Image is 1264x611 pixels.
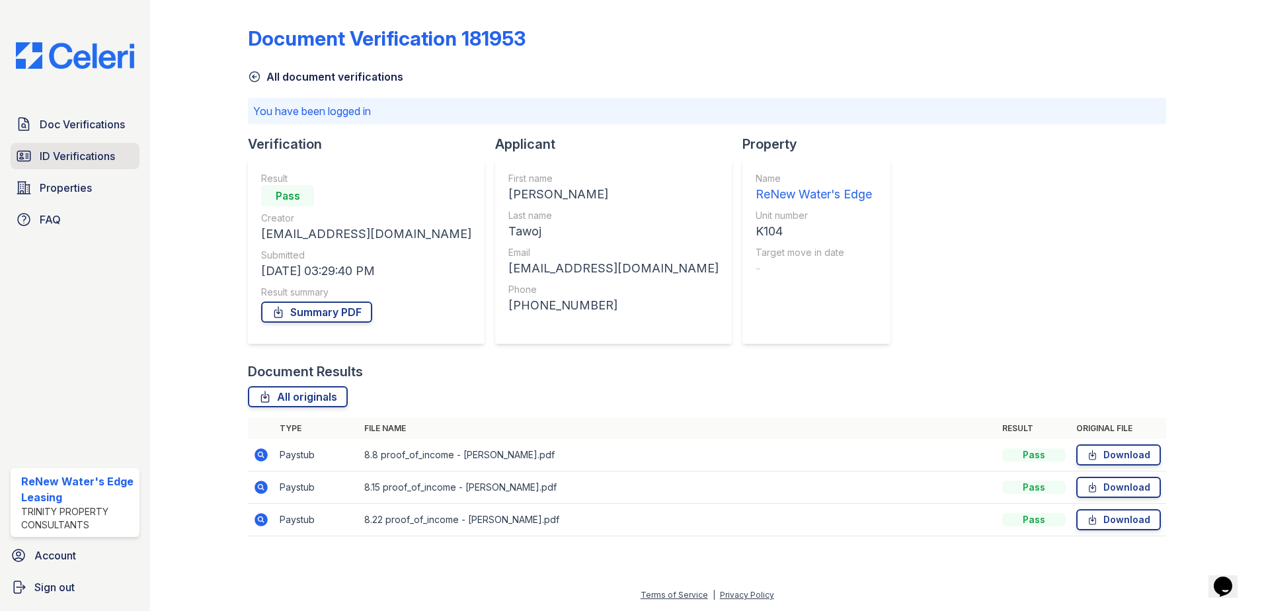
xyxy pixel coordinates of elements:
a: All document verifications [248,69,403,85]
a: Download [1076,477,1161,498]
div: Applicant [495,135,742,153]
span: Account [34,548,76,563]
div: Pass [1002,448,1066,462]
div: Verification [248,135,495,153]
div: K104 [756,222,872,241]
a: Account [5,542,145,569]
a: Privacy Policy [720,590,774,600]
div: [EMAIL_ADDRESS][DOMAIN_NAME] [508,259,719,278]
td: Paystub [274,471,359,504]
div: Tawoj [508,222,719,241]
a: Summary PDF [261,302,372,323]
span: FAQ [40,212,61,227]
div: Trinity Property Consultants [21,505,134,532]
th: Type [274,418,359,439]
div: [PERSON_NAME] [508,185,719,204]
div: Creator [261,212,471,225]
div: | [713,590,715,600]
div: ReNew Water's Edge [756,185,872,204]
div: Result summary [261,286,471,299]
a: ID Verifications [11,143,139,169]
span: Properties [40,180,92,196]
div: Name [756,172,872,185]
div: Email [508,246,719,259]
div: [EMAIL_ADDRESS][DOMAIN_NAME] [261,225,471,243]
span: Doc Verifications [40,116,125,132]
div: [DATE] 03:29:40 PM [261,262,471,280]
td: Paystub [274,504,359,536]
a: Download [1076,444,1161,466]
td: 8.22 proof_of_income - [PERSON_NAME].pdf [359,504,997,536]
a: Sign out [5,574,145,600]
div: Last name [508,209,719,222]
div: Target move in date [756,246,872,259]
div: Document Verification 181953 [248,26,526,50]
a: Terms of Service [641,590,708,600]
div: Property [742,135,901,153]
a: Properties [11,175,139,201]
div: Phone [508,283,719,296]
div: [PHONE_NUMBER] [508,296,719,315]
th: Original file [1071,418,1166,439]
img: CE_Logo_Blue-a8612792a0a2168367f1c8372b55b34899dd931a85d93a1a3d3e32e68fde9ad4.png [5,42,145,69]
span: ID Verifications [40,148,115,164]
div: ReNew Water's Edge Leasing [21,473,134,505]
div: First name [508,172,719,185]
td: 8.8 proof_of_income - [PERSON_NAME].pdf [359,439,997,471]
div: Pass [1002,481,1066,494]
div: Submitted [261,249,471,262]
div: Pass [1002,513,1066,526]
div: Document Results [248,362,363,381]
iframe: chat widget [1208,558,1251,598]
a: Download [1076,509,1161,530]
p: You have been logged in [253,103,1161,119]
a: Doc Verifications [11,111,139,138]
div: Result [261,172,471,185]
div: - [756,259,872,278]
a: Name ReNew Water's Edge [756,172,872,204]
td: Paystub [274,439,359,471]
a: All originals [248,386,348,407]
div: Unit number [756,209,872,222]
th: Result [997,418,1071,439]
a: FAQ [11,206,139,233]
span: Sign out [34,579,75,595]
div: Pass [261,185,314,206]
th: File name [359,418,997,439]
td: 8.15 proof_of_income - [PERSON_NAME].pdf [359,471,997,504]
